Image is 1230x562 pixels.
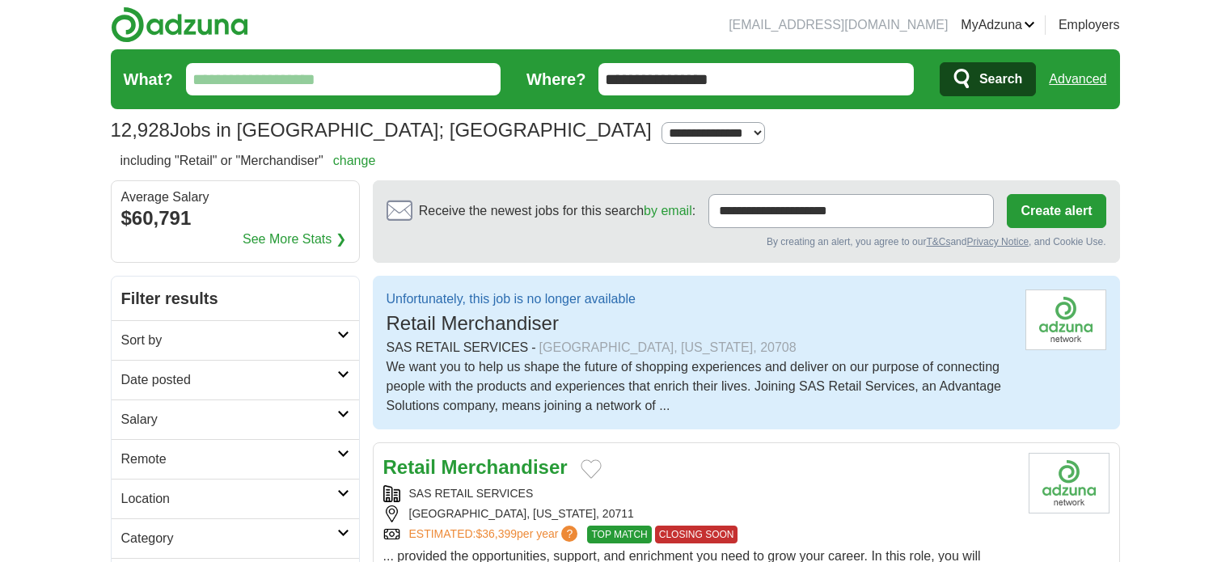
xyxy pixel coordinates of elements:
[1059,15,1120,35] a: Employers
[112,320,359,360] a: Sort by
[121,450,337,469] h2: Remote
[112,399,359,439] a: Salary
[926,236,950,247] a: T&Cs
[655,526,738,543] span: CLOSING SOON
[476,527,517,540] span: $36,399
[111,6,248,43] img: Adzuna logo
[111,119,652,141] h1: Jobs in [GEOGRAPHIC_DATA]; [GEOGRAPHIC_DATA]
[121,489,337,509] h2: Location
[387,289,636,309] p: Unfortunately, this job is no longer available
[121,410,337,429] h2: Salary
[112,277,359,320] h2: Filter results
[587,526,651,543] span: TOP MATCH
[383,505,1016,522] div: [GEOGRAPHIC_DATA], [US_STATE], 20711
[121,529,337,548] h2: Category
[121,191,349,204] div: Average Salary
[120,151,376,171] h2: including "Retail" or "Merchandiser"
[243,230,346,249] a: See More Stats ❯
[112,360,359,399] a: Date posted
[387,312,559,334] span: Retail Merchandiser
[1025,289,1106,350] img: Appcast Xcelerate (CPA) logo
[531,338,535,357] span: -
[112,439,359,479] a: Remote
[333,154,376,167] a: change
[729,15,948,35] li: [EMAIL_ADDRESS][DOMAIN_NAME]
[526,67,585,91] label: Where?
[961,15,1035,35] a: MyAdzuna
[383,456,436,478] strong: Retail
[1049,63,1106,95] a: Advanced
[966,236,1029,247] a: Privacy Notice
[644,204,692,218] a: by email
[1029,453,1110,513] img: Company logo
[124,67,173,91] label: What?
[581,459,602,479] button: Add to favorite jobs
[979,63,1022,95] span: Search
[419,201,695,221] span: Receive the newest jobs for this search :
[383,456,568,478] a: Retail Merchandiser
[112,518,359,558] a: Category
[409,526,581,543] a: ESTIMATED:$36,399per year?
[442,456,568,478] strong: Merchandiser
[121,331,337,350] h2: Sort by
[387,357,1012,416] div: We want you to help us shape the future of shopping experiences and deliver on our purpose of con...
[940,62,1036,96] button: Search
[387,338,1012,357] div: SAS RETAIL SERVICES
[121,370,337,390] h2: Date posted
[561,526,577,542] span: ?
[539,338,797,357] div: [GEOGRAPHIC_DATA], [US_STATE], 20708
[383,485,1016,502] div: SAS RETAIL SERVICES
[1007,194,1105,228] button: Create alert
[121,204,349,233] div: $60,791
[111,116,170,145] span: 12,928
[112,479,359,518] a: Location
[387,235,1106,249] div: By creating an alert, you agree to our and , and Cookie Use.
